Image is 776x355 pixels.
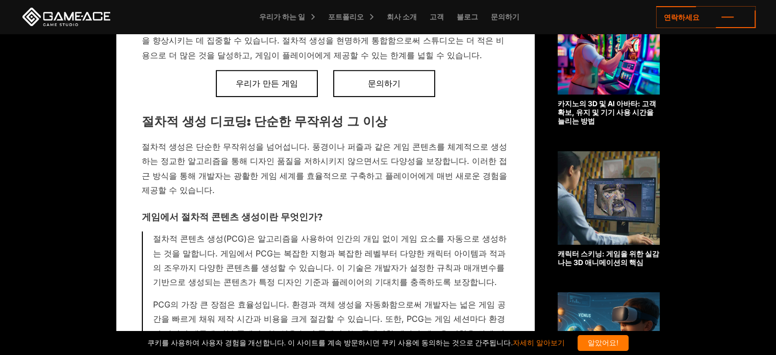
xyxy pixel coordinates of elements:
[259,12,305,21] font: 우리가 하는 일
[216,70,318,97] a: 우리가 만든 게임
[491,12,519,21] font: 문의하기
[236,78,298,88] font: 우리가 만든 게임
[333,70,435,97] a: 문의하기
[142,114,387,129] font: 절차적 생성 디코딩: 단순한 무작위성 그 이상
[558,1,660,94] img: 관련된
[153,299,506,353] font: PCG의 가장 큰 장점은 효율성입니다. 환경과 객체 생성을 자동화함으로써 개발자는 넓은 게임 공간을 빠르게 채워 제작 시간과 비용을 크게 절감할 수 있습니다. 또한, PCG는...
[558,249,659,267] font: 캐릭터 스키닝: 게임을 위한 실감 나는 3D 애니메이션의 핵심
[558,151,660,245] img: 관련된
[368,78,400,88] font: 문의하기
[387,12,417,21] font: 회사 소개
[147,339,513,347] font: 쿠키를 사용하여 사용자 경험을 개선합니다. 이 사이트를 계속 방문하시면 쿠키 사용에 동의하는 것으로 간주됩니다.
[588,339,618,347] font: 알았어요!
[142,211,323,223] font: 게임에서 절차적 콘텐츠 생성이란 무엇인가?
[328,12,364,21] font: 포트폴리오
[142,141,507,195] font: 절차적 생성은 단순한 무작위성을 넘어섭니다. 풍경이나 퍼즐과 같은 게임 콘텐츠를 체계적으로 생성하는 정교한 알고리즘을 통해 디자인 품질을 저하시키지 않으면서도 다양성을 보장합...
[142,6,507,60] font: 이러한 방법을 활용하면 스튜디오는 예술적 재능을 중요한 부분에 집중할 수 있습니다. 즉, 절차적 시스템으로는 완벽하게 재현할 수 없는 캐릭터 모델이나 정교한 세트피스와 같은 ...
[153,233,507,287] font: 절차적 콘텐츠 생성(PCG)은 알고리즘을 사용하여 인간의 개입 없이 게임 요소를 자동으로 생성하는 것을 말합니다. 게임에서 PCG는 복잡한 지형과 복잡한 레벨부터 다양한 캐릭...
[558,99,656,125] font: 카지노의 3D 및 AI 아바타: 고객 확보, 유지 및 기기 사용 시간을 늘리는 방법
[513,339,565,347] a: 자세히 알아보기
[558,1,660,125] a: 카지노의 3D 및 AI 아바타: 고객 확보, 유지 및 기기 사용 시간을 늘리는 방법
[558,151,660,267] a: 캐릭터 스키닝: 게임을 위한 실감 나는 3D 애니메이션의 핵심
[656,6,756,28] a: 연락하세요
[457,12,478,21] font: 블로그
[430,12,444,21] font: 고객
